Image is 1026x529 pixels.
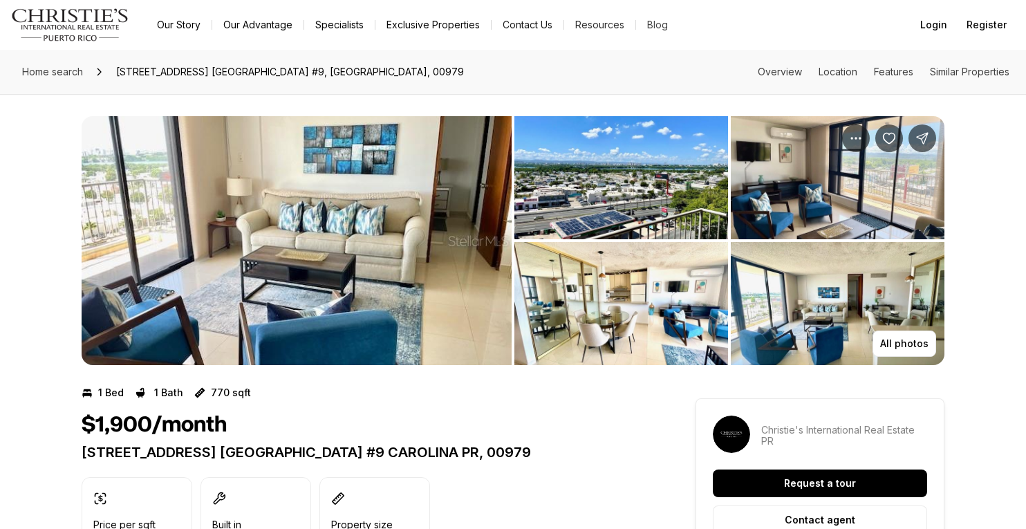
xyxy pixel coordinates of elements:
span: [STREET_ADDRESS] [GEOGRAPHIC_DATA] #9, [GEOGRAPHIC_DATA], 00979 [111,61,469,83]
button: All photos [873,331,936,357]
button: Register [958,11,1015,39]
span: Login [920,19,947,30]
button: View image gallery [731,116,944,239]
p: 1 Bed [98,387,124,398]
p: 1 Bath [154,387,183,398]
button: Save Property: 4735 AVE. ISLA VERDE #9 [875,124,903,152]
p: 770 sqft [211,387,251,398]
li: 1 of 5 [82,116,512,365]
a: Blog [636,15,679,35]
div: Listing Photos [82,116,944,365]
a: Our Advantage [212,15,304,35]
button: View image gallery [514,242,728,365]
a: Skip to: Location [819,66,857,77]
li: 2 of 5 [514,116,944,365]
p: Request a tour [784,478,856,489]
button: Login [912,11,955,39]
a: Resources [564,15,635,35]
p: Contact agent [785,514,855,526]
a: Skip to: Features [874,66,913,77]
a: Home search [17,61,88,83]
button: Contact Us [492,15,563,35]
a: Skip to: Similar Properties [930,66,1009,77]
button: Share Property: 4735 AVE. ISLA VERDE #9 [908,124,936,152]
a: Exclusive Properties [375,15,491,35]
button: Property options [842,124,870,152]
a: Our Story [146,15,212,35]
span: Register [967,19,1007,30]
button: View image gallery [514,116,728,239]
a: Specialists [304,15,375,35]
button: View image gallery [82,116,512,365]
button: Request a tour [713,470,927,497]
h1: $1,900/month [82,412,227,438]
img: logo [11,8,129,41]
p: [STREET_ADDRESS] [GEOGRAPHIC_DATA] #9 CAROLINA PR, 00979 [82,444,646,461]
a: Skip to: Overview [758,66,802,77]
nav: Page section menu [758,66,1009,77]
p: Christie's International Real Estate PR [761,425,927,447]
span: Home search [22,66,83,77]
button: View image gallery [731,242,944,365]
p: All photos [880,338,929,349]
